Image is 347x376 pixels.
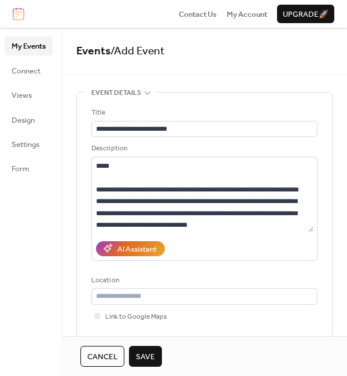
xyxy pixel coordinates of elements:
[12,90,32,101] span: Views
[80,346,124,367] button: Cancel
[91,107,315,119] div: Title
[96,241,165,256] button: AI Assistant
[91,87,141,99] span: Event details
[91,143,315,154] div: Description
[91,275,315,286] div: Location
[76,40,110,62] a: Events
[277,5,334,23] button: Upgrade🚀
[5,36,53,55] a: My Events
[110,40,165,62] span: / Add Event
[283,9,328,20] span: Upgrade 🚀
[87,351,117,363] span: Cancel
[105,311,167,323] span: Link to Google Maps
[227,8,267,20] a: My Account
[12,40,46,52] span: My Events
[12,163,29,175] span: Form
[5,61,53,80] a: Connect
[136,351,155,363] span: Save
[5,110,53,129] a: Design
[179,8,217,20] a: Contact Us
[5,135,53,153] a: Settings
[12,65,40,77] span: Connect
[12,139,39,150] span: Settings
[227,9,267,20] span: My Account
[117,244,157,255] div: AI Assistant
[5,159,53,178] a: Form
[129,346,162,367] button: Save
[13,8,24,20] img: logo
[5,86,53,104] a: Views
[179,9,217,20] span: Contact Us
[12,115,35,126] span: Design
